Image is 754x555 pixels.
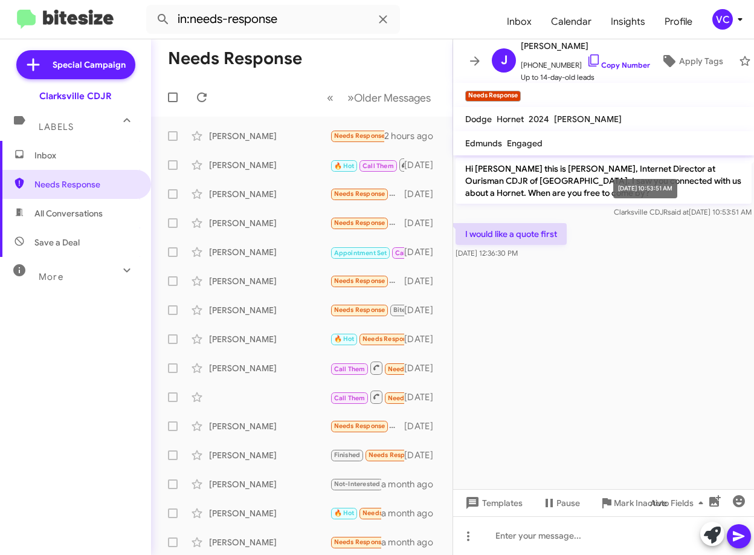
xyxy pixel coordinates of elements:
span: 🔥 Hot [334,162,355,170]
div: [PERSON_NAME] [209,333,330,345]
span: Needs Response [334,538,385,546]
div: [PERSON_NAME] [209,420,330,432]
h1: Needs Response [168,49,302,68]
button: Next [340,85,438,110]
div: Hello. I am not interested unless you are willing to pay a premium on its value. [330,419,404,433]
div: a month ago [381,478,443,490]
div: Inbound Call [330,244,404,259]
span: Hornet [497,114,524,125]
span: Needs Response [388,365,439,373]
a: Insights [601,4,655,39]
span: Labels [39,122,74,132]
span: 2024 [529,114,549,125]
div: [DATE] [404,449,443,461]
div: a month ago [381,536,443,548]
span: More [39,271,63,282]
span: J [501,51,507,70]
span: Needs Response [369,451,420,459]
div: [PERSON_NAME] [209,449,330,461]
span: Needs Response [34,178,137,190]
span: [PERSON_NAME] [521,39,650,53]
span: Templates [463,492,523,514]
span: Needs Response [334,219,385,227]
span: Older Messages [354,91,431,105]
div: VC [712,9,733,30]
span: Up to 14-day-old leads [521,71,650,83]
button: Previous [320,85,341,110]
div: [PERSON_NAME] [209,362,330,374]
div: [DATE] [404,391,443,403]
div: Hi [PERSON_NAME] im currently working with [PERSON_NAME] at Ourisman to sell these cars we are ju... [330,216,404,230]
span: Not-Interested [334,480,381,488]
div: Inbound Call [330,360,404,375]
span: 🔥 Hot [334,509,355,517]
div: Victoria, I would love to make a deal. I want to buy two new cars by the end of this year. Tradin... [330,303,404,317]
a: Special Campaign [16,50,135,79]
input: Search [146,5,400,34]
div: [DATE] [404,246,443,258]
div: [DATE] [404,188,443,200]
button: Pause [532,492,590,514]
span: Engaged [507,138,543,149]
span: Call Them [334,365,366,373]
a: Profile [655,4,702,39]
span: [PHONE_NUMBER] [521,53,650,71]
div: [PERSON_NAME] [209,478,330,490]
p: Hi [PERSON_NAME] this is [PERSON_NAME], Internet Director at Ourisman CDJR of [GEOGRAPHIC_DATA]. ... [456,158,752,204]
span: Call Them [362,162,394,170]
span: said at [668,207,689,216]
span: Auto Fields [650,492,708,514]
div: [DATE] [404,333,443,345]
div: [DATE] [404,362,443,374]
span: Pause [556,492,580,514]
span: Inbox [497,4,541,39]
button: Apply Tags [650,50,733,72]
div: [PERSON_NAME] [209,246,330,258]
div: [DATE] [404,275,443,287]
div: [DATE] 10:53:51 AM [613,179,677,198]
div: Inbound Call [330,157,404,172]
span: Save a Deal [34,236,80,248]
div: I would like a quote first [330,129,384,143]
span: Inbox [34,149,137,161]
div: [PERSON_NAME] [209,188,330,200]
button: VC [702,9,741,30]
span: Needs Response [362,509,414,517]
span: Special Campaign [53,59,126,71]
span: Call Them [334,394,366,402]
div: [DATE] [404,159,443,171]
div: Will do [330,274,404,288]
div: Loved “correct let me see what we can do.” [330,477,381,491]
span: Needs Response [388,394,439,402]
button: Mark Inactive [590,492,677,514]
span: Call Them [395,249,427,257]
div: Inbound Call [330,389,404,404]
div: [PERSON_NAME] [209,159,330,171]
div: [DATE] [404,217,443,229]
small: Needs Response [465,91,521,102]
div: [PERSON_NAME] [209,507,330,519]
span: Bitesize Pro-Tip! [393,306,443,314]
nav: Page navigation example [320,85,438,110]
span: All Conversations [34,207,103,219]
button: Templates [453,492,532,514]
span: Dodge [465,114,492,125]
span: Mark Inactive [614,492,667,514]
span: [DATE] 12:36:30 PM [456,248,518,258]
div: Do you have a velvet red Sumitt in stock? [330,187,404,201]
span: « [327,90,333,105]
span: Needs Response [334,277,385,285]
span: Calendar [541,4,601,39]
button: Auto Fields [640,492,718,514]
span: Needs Response [334,306,385,314]
div: [DATE] [404,420,443,432]
span: Needs Response [334,132,385,140]
span: Finished [334,451,361,459]
div: [PERSON_NAME] [209,275,330,287]
div: [PERSON_NAME] [209,217,330,229]
div: 2 hours ago [384,130,443,142]
span: Apply Tags [679,50,723,72]
span: [PERSON_NAME] [554,114,622,125]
